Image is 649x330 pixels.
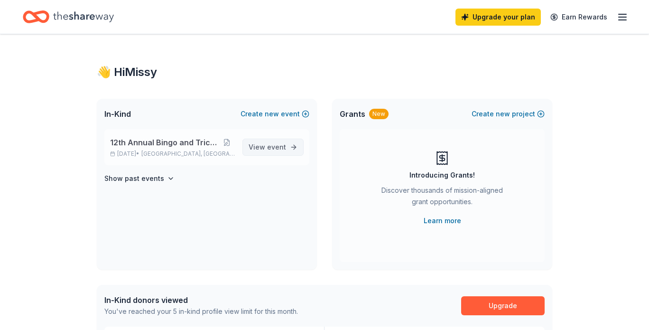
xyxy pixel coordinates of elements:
[424,215,461,226] a: Learn more
[23,6,114,28] a: Home
[409,170,475,181] div: Introducing Grants!
[472,108,545,120] button: Createnewproject
[340,108,365,120] span: Grants
[104,294,298,306] div: In-Kind donors viewed
[267,143,286,151] span: event
[104,173,164,184] h4: Show past events
[104,173,175,184] button: Show past events
[265,108,279,120] span: new
[249,141,286,153] span: View
[461,296,545,315] a: Upgrade
[545,9,613,26] a: Earn Rewards
[455,9,541,26] a: Upgrade your plan
[378,185,507,211] div: Discover thousands of mission-aligned grant opportunities.
[369,109,389,119] div: New
[496,108,510,120] span: new
[110,137,219,148] span: 12th Annual Bingo and Tricky Tray
[242,139,304,156] a: View event
[104,108,131,120] span: In-Kind
[110,150,235,158] p: [DATE] •
[97,65,552,80] div: 👋 Hi Missy
[104,306,298,317] div: You've reached your 5 in-kind profile view limit for this month.
[141,150,235,158] span: [GEOGRAPHIC_DATA], [GEOGRAPHIC_DATA]
[241,108,309,120] button: Createnewevent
